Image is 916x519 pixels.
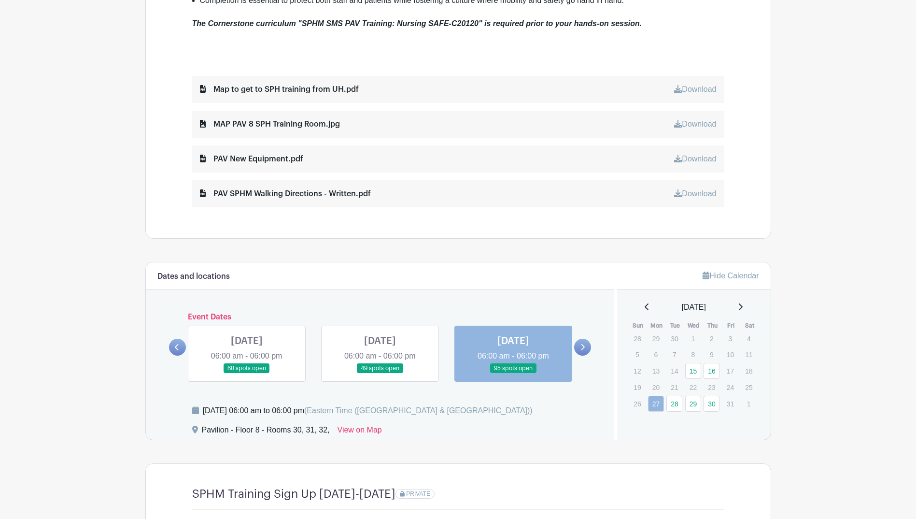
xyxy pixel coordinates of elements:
span: (Eastern Time ([GEOGRAPHIC_DATA] & [GEOGRAPHIC_DATA])) [304,406,533,415]
p: 11 [741,347,757,362]
p: 5 [629,347,645,362]
p: 13 [648,363,664,378]
div: PAV SPHM Walking Directions - Written.pdf [200,188,371,200]
p: 1 [685,331,701,346]
p: 26 [629,396,645,411]
th: Tue [666,321,685,331]
th: Sat [740,321,759,331]
h4: SPHM Training Sign Up [DATE]-[DATE] [192,487,395,501]
a: 28 [666,396,682,412]
p: 30 [666,331,682,346]
div: MAP PAV 8 SPH Training Room.jpg [200,118,340,130]
p: 20 [648,380,664,395]
div: Map to get to SPH training from UH.pdf [200,84,359,95]
a: Download [674,85,716,93]
div: Pavilion - Floor 8 - Rooms 30, 31, 32, [202,424,330,440]
a: 15 [685,363,701,379]
a: Download [674,189,716,198]
p: 19 [629,380,645,395]
p: 31 [722,396,738,411]
p: 29 [648,331,664,346]
p: 14 [666,363,682,378]
th: Sun [629,321,648,331]
span: PRIVATE [406,490,430,497]
p: 1 [741,396,757,411]
a: 27 [648,396,664,412]
a: 16 [704,363,719,379]
h6: Event Dates [186,313,575,322]
th: Mon [648,321,666,331]
th: Fri [722,321,741,331]
th: Thu [703,321,722,331]
a: Hide Calendar [703,272,759,280]
p: 6 [648,347,664,362]
p: 21 [666,380,682,395]
div: PAV New Equipment.pdf [200,153,303,165]
p: 4 [741,331,757,346]
p: 9 [704,347,719,362]
p: 3 [722,331,738,346]
p: 12 [629,363,645,378]
span: [DATE] [682,302,706,313]
h6: Dates and locations [157,272,230,281]
a: Download [674,155,716,163]
div: [DATE] 06:00 am to 06:00 pm [203,405,533,417]
p: 28 [629,331,645,346]
p: 7 [666,347,682,362]
p: 24 [722,380,738,395]
a: 29 [685,396,701,412]
p: 25 [741,380,757,395]
th: Wed [685,321,704,331]
em: The Cornerstone curriculum "SPHM SMS PAV Training: Nursing SAFE-C20120" is required prior to your... [192,19,642,28]
p: 22 [685,380,701,395]
p: 8 [685,347,701,362]
p: 18 [741,363,757,378]
a: Download [674,120,716,128]
p: 10 [722,347,738,362]
a: 30 [704,396,719,412]
p: 2 [704,331,719,346]
a: View on Map [338,424,382,440]
p: 23 [704,380,719,395]
p: 17 [722,363,738,378]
